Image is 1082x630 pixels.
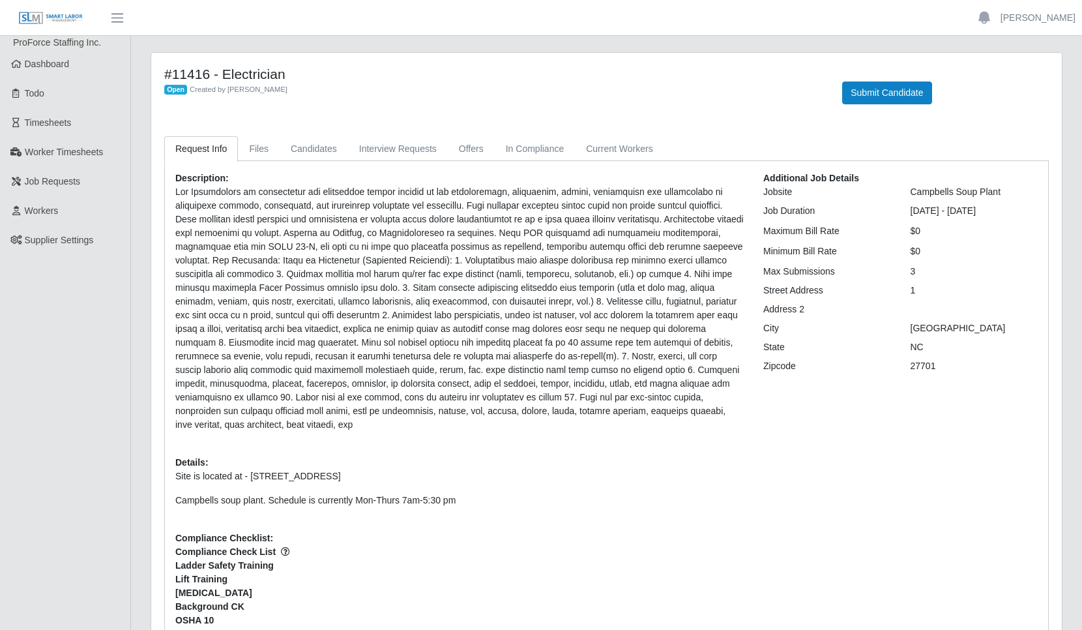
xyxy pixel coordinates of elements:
p: Campbells soup plant. Schedule is currently Mon-Thurs 7am-5:30 pm [175,494,744,507]
span: Todo [25,88,44,98]
span: Workers [25,205,59,216]
div: City [753,322,901,335]
span: Open [164,85,187,95]
p: Lor Ipsumdolors am consectetur adi elitseddoe tempor incidid ut lab etdoloremagn, aliquaenim, adm... [175,185,744,432]
a: Offers [448,136,495,162]
div: Job Duration [753,204,901,218]
b: Details: [175,457,209,468]
a: Candidates [280,136,348,162]
span: Ladder Safety Training [175,559,744,573]
div: [GEOGRAPHIC_DATA] [901,322,1048,335]
div: $0 [901,224,1048,238]
a: Current Workers [575,136,664,162]
span: Dashboard [25,59,70,69]
span: Job Requests [25,176,81,187]
div: Address 2 [753,303,901,316]
span: Timesheets [25,117,72,128]
b: Description: [175,173,229,183]
p: Site is located at - [STREET_ADDRESS] [175,470,744,483]
div: NC [901,340,1048,354]
div: 3 [901,265,1048,278]
div: Minimum Bill Rate [753,245,901,258]
a: Interview Requests [348,136,448,162]
div: 1 [901,284,1048,297]
span: Lift Training [175,573,744,586]
span: [MEDICAL_DATA] [175,586,744,600]
a: In Compliance [495,136,576,162]
span: ProForce Staffing Inc. [13,37,101,48]
b: Additional Job Details [763,173,859,183]
span: Compliance Check List [175,545,744,559]
span: Worker Timesheets [25,147,103,157]
a: [PERSON_NAME] [1001,11,1075,25]
a: Request Info [164,136,238,162]
span: Created by [PERSON_NAME] [190,85,287,93]
div: 27701 [901,359,1048,373]
span: Supplier Settings [25,235,94,245]
button: Submit Candidate [842,82,931,104]
div: Maximum Bill Rate [753,224,901,238]
div: $0 [901,245,1048,258]
b: Compliance Checklist: [175,533,273,543]
span: OSHA 10 [175,614,744,627]
div: State [753,340,901,354]
div: Jobsite [753,185,901,199]
img: SLM Logo [18,11,83,25]
div: Street Address [753,284,901,297]
h4: #11416 - Electrician [164,66,823,82]
div: Zipcode [753,359,901,373]
span: Background CK [175,600,744,614]
div: Max Submissions [753,265,901,278]
div: Campbells Soup Plant [901,185,1048,199]
a: Files [238,136,280,162]
div: [DATE] - [DATE] [901,204,1048,218]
